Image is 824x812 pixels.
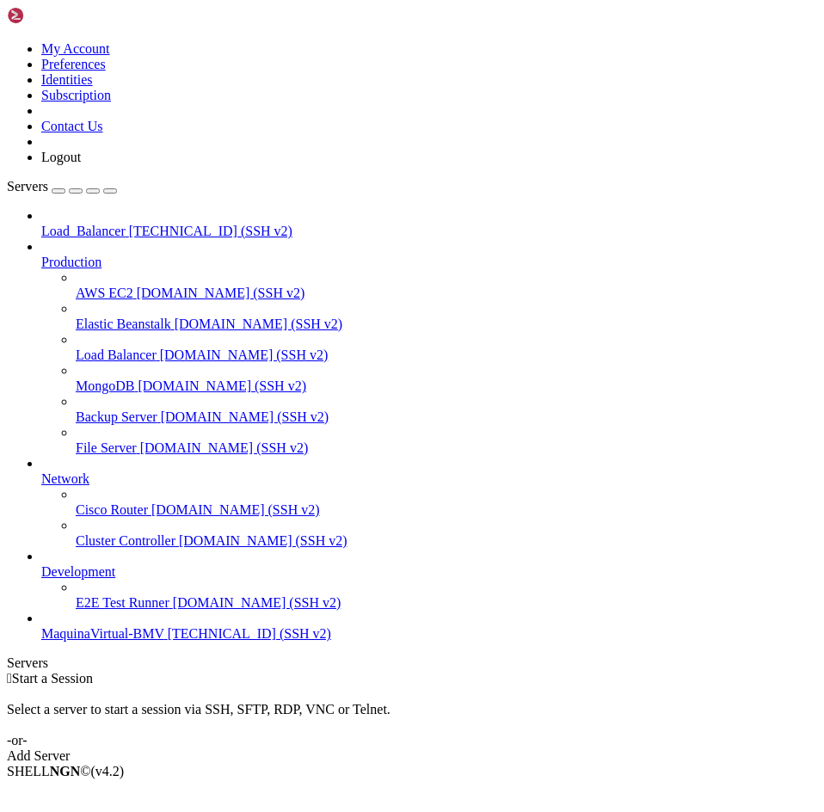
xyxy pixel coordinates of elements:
[76,332,817,363] li: Load Balancer [DOMAIN_NAME] (SSH v2)
[76,394,817,425] li: Backup Server [DOMAIN_NAME] (SSH v2)
[7,671,12,686] span: 
[76,301,817,332] li: Elastic Beanstalk [DOMAIN_NAME] (SSH v2)
[41,224,126,238] span: Load_Balancer
[161,409,329,424] span: [DOMAIN_NAME] (SSH v2)
[41,564,115,579] span: Development
[76,425,817,456] li: File Server [DOMAIN_NAME] (SSH v2)
[76,286,133,300] span: AWS EC2
[41,456,817,549] li: Network
[41,611,817,642] li: MaquinaVirtual-BMV [TECHNICAL_ID] (SSH v2)
[137,286,305,300] span: [DOMAIN_NAME] (SSH v2)
[76,580,817,611] li: E2E Test Runner [DOMAIN_NAME] (SSH v2)
[41,119,103,133] a: Contact Us
[7,7,106,24] img: Shellngn
[76,487,817,518] li: Cisco Router [DOMAIN_NAME] (SSH v2)
[76,502,817,518] a: Cisco Router [DOMAIN_NAME] (SSH v2)
[173,595,341,610] span: [DOMAIN_NAME] (SSH v2)
[129,224,292,238] span: [TECHNICAL_ID] (SSH v2)
[7,655,817,671] div: Servers
[76,270,817,301] li: AWS EC2 [DOMAIN_NAME] (SSH v2)
[76,595,169,610] span: E2E Test Runner
[76,409,817,425] a: Backup Server [DOMAIN_NAME] (SSH v2)
[41,255,817,270] a: Production
[76,378,134,393] span: MongoDB
[7,686,817,748] div: Select a server to start a session via SSH, SFTP, RDP, VNC or Telnet. -or-
[76,595,817,611] a: E2E Test Runner [DOMAIN_NAME] (SSH v2)
[160,348,329,362] span: [DOMAIN_NAME] (SSH v2)
[41,208,817,239] li: Load_Balancer [TECHNICAL_ID] (SSH v2)
[41,626,164,641] span: MaquinaVirtual-BMV
[91,764,125,778] span: 4.2.0
[7,764,124,778] span: SHELL ©
[76,533,817,549] a: Cluster Controller [DOMAIN_NAME] (SSH v2)
[76,518,817,549] li: Cluster Controller [DOMAIN_NAME] (SSH v2)
[41,88,111,102] a: Subscription
[41,471,89,486] span: Network
[76,348,157,362] span: Load Balancer
[76,502,148,517] span: Cisco Router
[7,179,117,194] a: Servers
[41,57,106,71] a: Preferences
[140,440,309,455] span: [DOMAIN_NAME] (SSH v2)
[76,533,175,548] span: Cluster Controller
[7,748,817,764] div: Add Server
[50,764,81,778] b: NGN
[76,317,817,332] a: Elastic Beanstalk [DOMAIN_NAME] (SSH v2)
[76,286,817,301] a: AWS EC2 [DOMAIN_NAME] (SSH v2)
[41,150,81,164] a: Logout
[76,363,817,394] li: MongoDB [DOMAIN_NAME] (SSH v2)
[76,440,137,455] span: File Server
[76,348,817,363] a: Load Balancer [DOMAIN_NAME] (SSH v2)
[168,626,331,641] span: [TECHNICAL_ID] (SSH v2)
[76,409,157,424] span: Backup Server
[41,564,817,580] a: Development
[41,626,817,642] a: MaquinaVirtual-BMV [TECHNICAL_ID] (SSH v2)
[7,179,48,194] span: Servers
[151,502,320,517] span: [DOMAIN_NAME] (SSH v2)
[179,533,347,548] span: [DOMAIN_NAME] (SSH v2)
[41,471,817,487] a: Network
[76,317,171,331] span: Elastic Beanstalk
[138,378,306,393] span: [DOMAIN_NAME] (SSH v2)
[76,440,817,456] a: File Server [DOMAIN_NAME] (SSH v2)
[41,72,93,87] a: Identities
[175,317,343,331] span: [DOMAIN_NAME] (SSH v2)
[41,549,817,611] li: Development
[76,378,817,394] a: MongoDB [DOMAIN_NAME] (SSH v2)
[12,671,93,686] span: Start a Session
[41,239,817,456] li: Production
[41,255,101,269] span: Production
[41,224,817,239] a: Load_Balancer [TECHNICAL_ID] (SSH v2)
[41,41,110,56] a: My Account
